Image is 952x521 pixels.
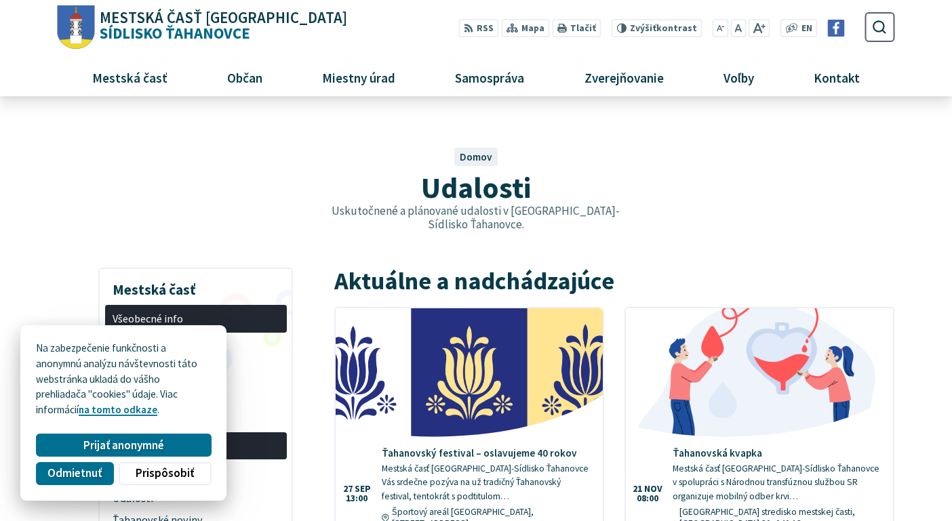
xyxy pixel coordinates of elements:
span: Kontakt [808,59,865,96]
a: Mestská časť [68,59,193,96]
a: RSS [458,19,498,37]
h2: Aktuálne a nadchádzajúce [334,268,894,295]
button: Tlačiť [552,19,601,37]
span: kontrast [630,23,697,34]
button: Zväčšiť veľkosť písma [749,19,770,37]
a: Samospráva [431,59,549,96]
span: Prijať anonymné [83,438,164,453]
a: EN [797,22,816,36]
span: Tlačiť [570,23,596,34]
span: nov [644,484,662,494]
span: Všeobecné info [113,308,279,330]
span: Udalosti [421,169,531,206]
span: RSS [477,22,494,36]
img: Prejsť na domovskú stránku [57,5,94,49]
h4: Ťahanovský festival – oslavujeme 40 rokov [382,447,592,459]
button: Nastaviť pôvodnú veľkosť písma [731,19,746,37]
p: Mestská časť [GEOGRAPHIC_DATA]-Sídlisko Ťahanovce Vás srdečne pozýva na už tradičný Ťahanovský fe... [382,462,592,504]
button: Prispôsobiť [119,462,211,485]
a: Domov [460,150,492,163]
button: Odmietnuť [36,462,113,485]
span: Prispôsobiť [136,466,194,480]
span: Zvýšiť [630,22,656,34]
a: Logo Sídlisko Ťahanovce, prejsť na domovskú stránku. [57,5,346,49]
p: Na zabezpečenie funkčnosti a anonymnú analýzu návštevnosti táto webstránka ukladá do vášho prehli... [36,341,211,418]
a: Kontakt [789,59,884,96]
span: Voľby [718,59,759,96]
span: 13:00 [343,494,371,503]
span: Odmietnuť [47,466,102,480]
button: Zmenšiť veľkosť písma [712,19,728,37]
button: Prijať anonymné [36,434,211,457]
a: Miestny úrad [298,59,420,96]
span: 21 [633,484,642,494]
span: Samospráva [450,59,530,96]
h4: Ťahanovská kvapka [673,447,883,459]
span: EN [801,22,812,36]
span: Zverejňovanie [579,59,669,96]
p: Uskutočnené a plánované udalosti v [GEOGRAPHIC_DATA]-Sídlisko Ťahanovce. [321,204,631,232]
button: Zvýšiťkontrast [612,19,702,37]
a: Občan [203,59,287,96]
span: Miestny úrad [317,59,401,96]
img: Prejsť na Facebook stránku [828,20,845,37]
span: Občan [222,59,268,96]
span: Sídlisko Ťahanovce [94,10,347,41]
a: Všeobecné info [105,305,287,333]
span: sep [355,484,371,494]
h3: Mestská časť [105,272,287,300]
p: Mestská časť [GEOGRAPHIC_DATA]-Sídlisko Ťahanovce v spolupráci s Národnou transfúznou službou SR ... [673,462,883,504]
span: Mestská časť [GEOGRAPHIC_DATA] [100,10,347,26]
a: Mapa [501,19,549,37]
span: 27 [343,484,353,494]
a: Voľby [698,59,778,96]
span: Mestská časť [87,59,173,96]
span: 08:00 [633,494,662,503]
a: na tomto odkaze [79,403,157,416]
a: Zverejňovanie [559,59,688,96]
span: Mapa [521,22,544,36]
